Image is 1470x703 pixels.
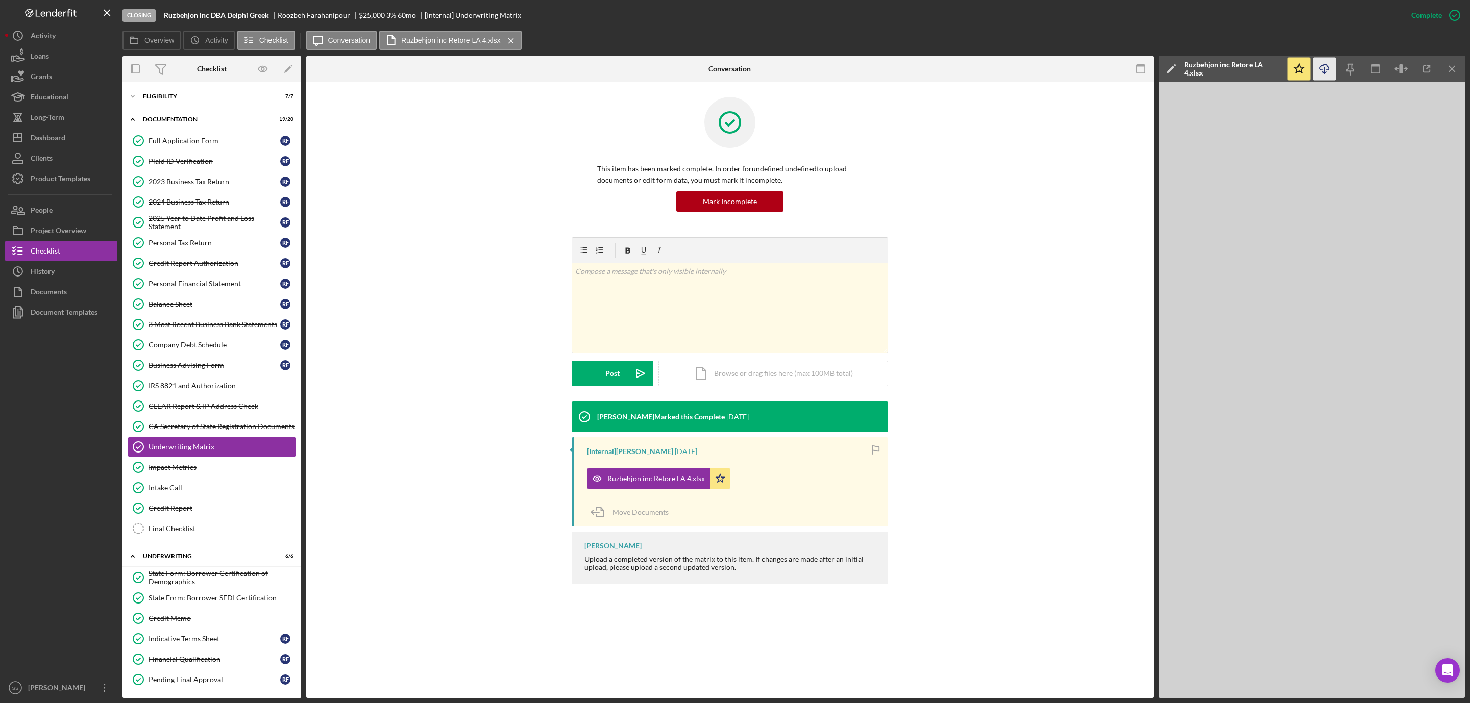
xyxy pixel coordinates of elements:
button: Post [572,361,653,386]
div: Roozbeh Farahanipour [278,11,359,19]
div: Checklist [197,65,227,73]
a: Full Application FormRF [128,131,296,151]
a: Financial QualificationRF [128,649,296,669]
div: Eligibility [143,93,268,99]
label: Ruzbehjon inc Retore LA 4.xlsx [401,36,501,44]
text: SS [12,685,19,691]
div: 3 % [386,11,396,19]
a: Credit Report AuthorizationRF [128,253,296,273]
div: R F [280,674,290,685]
button: Complete [1401,5,1465,26]
button: Conversation [306,31,377,50]
div: Conversation [708,65,751,73]
a: Plaid ID VerificationRF [128,151,296,171]
div: Complete [1411,5,1442,26]
div: R F [280,360,290,370]
button: Move Documents [587,499,679,525]
a: Personal Financial StatementRF [128,273,296,294]
div: R F [280,319,290,330]
button: Mark Incomplete [676,191,783,212]
div: Documentation [143,116,268,122]
iframe: Document Preview [1159,82,1465,698]
div: Financial Qualification [149,655,280,663]
label: Activity [205,36,228,44]
div: Mark Incomplete [703,191,757,212]
div: Credit Report Authorization [149,259,280,267]
div: R F [280,340,290,350]
button: Overview [122,31,181,50]
div: Underwriting Matrix [149,443,296,451]
a: State Form: Borrower Certification of Demographics [128,567,296,588]
a: Credit Report [128,498,296,518]
span: Move Documents [612,508,669,516]
div: Credit Memo [149,614,296,622]
div: State Form: Borrower Certification of Demographics [149,569,296,586]
a: Impact Metrics [128,457,296,478]
div: R F [280,217,290,228]
div: 7 / 7 [275,93,293,99]
a: 2025 Year to Date Profit and Loss StatementRF [128,212,296,233]
div: Open Intercom Messenger [1435,658,1460,683]
button: Checklist [237,31,295,50]
div: CLEAR Report & IP Address Check [149,402,296,410]
a: Credit Memo [128,608,296,629]
div: Underwriting [143,553,268,559]
div: R F [280,136,290,146]
div: Upload a completed version of the matrix to this item. If changes are made after an initial uploa... [584,555,878,571]
div: [PERSON_NAME] Marked this Complete [597,413,725,421]
time: 2025-10-01 17:17 [675,447,697,456]
a: 3 Most Recent Business Bank StatementsRF [128,314,296,335]
div: 2024 Business Tax Return [149,198,280,206]
a: Company Debt ScheduleRF [128,335,296,355]
label: Checklist [259,36,288,44]
div: State Form: Borrower SEDI Certification [149,594,296,602]
div: R F [280,156,290,166]
a: Balance SheetRF [128,294,296,314]
div: [Internal] [PERSON_NAME] [587,447,673,456]
div: Personal Financial Statement [149,280,280,288]
a: Personal Tax ReturnRF [128,233,296,253]
div: Pending Final Approval [149,675,280,684]
div: Indicative Terms Sheet [149,635,280,643]
div: Final Checklist [149,524,296,533]
div: 2023 Business Tax Return [149,178,280,186]
button: Ruzbehjon inc Retore LA 4.xlsx [587,468,730,489]
button: Activity [183,31,234,50]
div: R F [280,299,290,309]
div: Full Application Form [149,137,280,145]
button: SS[PERSON_NAME] [5,677,117,698]
a: Indicative Terms SheetRF [128,629,296,649]
a: 2023 Business Tax ReturnRF [128,171,296,192]
div: R F [280,634,290,644]
div: 2025 Year to Date Profit and Loss Statement [149,214,280,231]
